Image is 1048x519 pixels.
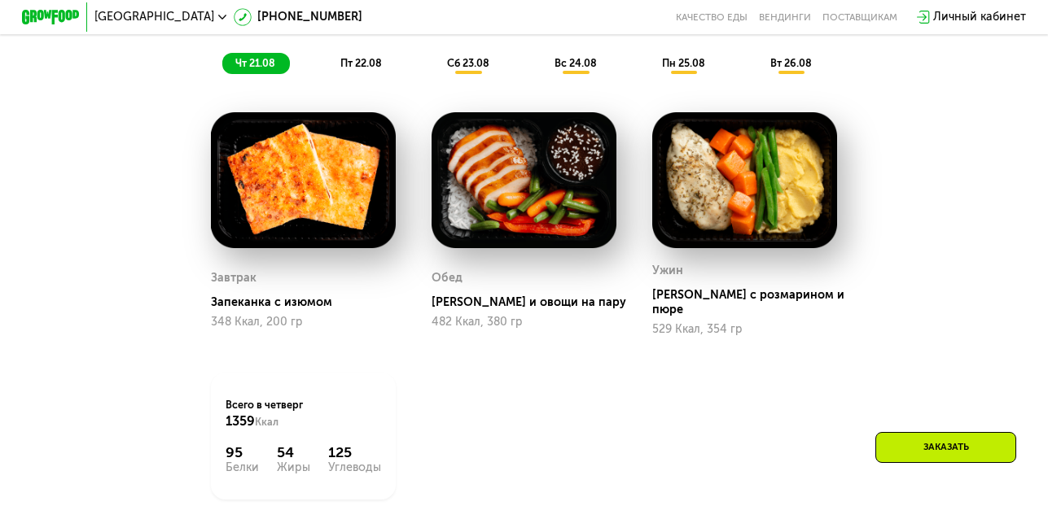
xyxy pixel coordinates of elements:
[432,295,628,310] div: [PERSON_NAME] и овощи на пару
[328,444,381,461] div: 125
[652,323,836,336] div: 529 Ккал, 354 гр
[328,462,381,473] div: Углеводы
[676,11,748,23] a: Качество еды
[933,8,1026,25] div: Личный кабинет
[432,316,616,329] div: 482 Ккал, 380 гр
[211,268,257,290] div: Завтрак
[235,57,275,69] span: чт 21.08
[226,413,255,429] span: 1359
[759,11,811,23] a: Вендинги
[432,268,463,290] div: Обед
[447,57,489,69] span: сб 23.08
[277,444,310,461] div: 54
[652,260,683,282] div: Ужин
[255,416,278,428] span: Ккал
[277,462,310,473] div: Жиры
[94,11,214,23] span: [GEOGRAPHIC_DATA]
[555,57,597,69] span: вс 24.08
[770,57,812,69] span: вт 26.08
[875,432,1016,463] div: Заказать
[211,316,395,329] div: 348 Ккал, 200 гр
[226,398,381,430] div: Всего в четверг
[234,8,362,25] a: [PHONE_NUMBER]
[340,57,382,69] span: пт 22.08
[226,462,259,473] div: Белки
[226,444,259,461] div: 95
[652,288,848,317] div: [PERSON_NAME] с розмарином и пюре
[822,11,897,23] div: поставщикам
[211,295,407,310] div: Запеканка с изюмом
[662,57,705,69] span: пн 25.08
